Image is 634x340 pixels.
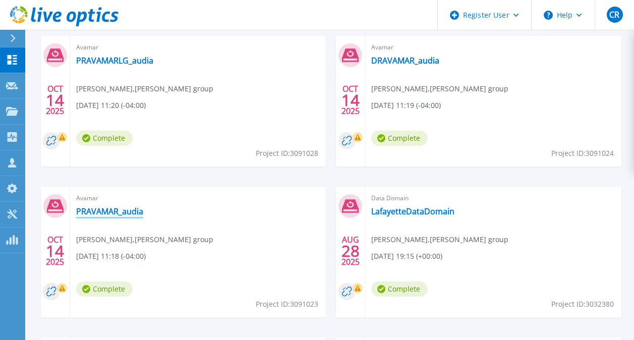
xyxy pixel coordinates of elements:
span: Project ID: 3091023 [256,299,318,310]
span: Complete [76,131,133,146]
span: [PERSON_NAME] , [PERSON_NAME] group [371,234,508,245]
span: Data Domain [371,193,615,204]
span: [PERSON_NAME] , [PERSON_NAME] group [76,83,213,94]
div: OCT 2025 [341,82,360,119]
span: Complete [371,281,428,297]
span: 14 [46,247,64,255]
span: Avamar [76,193,320,204]
span: Avamar [371,42,615,53]
span: CR [609,11,619,19]
a: DRAVAMAR_audia [371,55,439,66]
span: 14 [341,96,360,104]
a: PRAVAMARLG_audia [76,55,153,66]
span: 14 [46,96,64,104]
a: PRAVAMAR_audia [76,206,143,216]
span: [PERSON_NAME] , [PERSON_NAME] group [76,234,213,245]
span: Avamar [76,42,320,53]
span: [DATE] 11:18 (-04:00) [76,251,146,262]
span: [DATE] 11:20 (-04:00) [76,100,146,111]
div: AUG 2025 [341,233,360,269]
span: 28 [341,247,360,255]
span: Project ID: 3032380 [551,299,614,310]
span: [DATE] 11:19 (-04:00) [371,100,441,111]
span: [PERSON_NAME] , [PERSON_NAME] group [371,83,508,94]
a: LafayetteDataDomain [371,206,454,216]
span: Project ID: 3091024 [551,148,614,159]
div: OCT 2025 [45,233,65,269]
span: Complete [76,281,133,297]
span: Complete [371,131,428,146]
div: OCT 2025 [45,82,65,119]
span: Project ID: 3091028 [256,148,318,159]
span: [DATE] 19:15 (+00:00) [371,251,442,262]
